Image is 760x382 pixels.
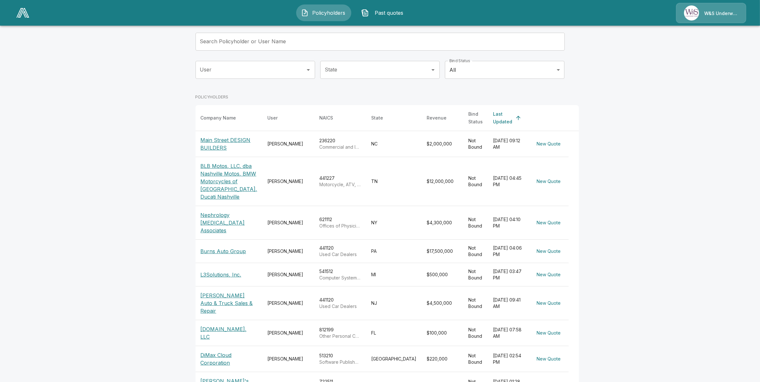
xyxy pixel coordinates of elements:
[372,114,383,122] div: State
[534,297,564,309] button: New Quote
[320,327,361,339] div: 812199
[361,9,369,17] img: Past quotes Icon
[464,240,488,263] td: Not Bound
[684,5,699,21] img: Agency Icon
[16,8,29,18] img: AA Logo
[464,131,488,157] td: Not Bound
[356,4,412,21] button: Past quotes IconPast quotes
[464,286,488,320] td: Not Bound
[196,94,229,100] p: POLICYHOLDERS
[268,114,278,122] div: User
[488,263,529,286] td: [DATE] 03:47 PM
[301,9,309,17] img: Policyholders Icon
[311,9,347,17] span: Policyholders
[366,286,422,320] td: NJ
[445,61,564,79] div: All
[320,268,361,281] div: 541512
[201,162,257,201] p: BLB Motos, LLC. dba Nashville Motos, BMW Motorcycles of [GEOGRAPHIC_DATA], Ducati Nashville
[320,181,361,188] p: Motorcycle, ATV, and All Other Motor Vehicle Dealers
[534,327,564,339] button: New Quote
[427,114,447,122] div: Revenue
[676,3,746,23] a: Agency IconW&S Underwriters
[493,110,513,126] div: Last Updated
[534,176,564,187] button: New Quote
[422,263,464,286] td: $500,000
[268,178,309,185] div: [PERSON_NAME]
[201,114,236,122] div: Company Name
[201,325,257,341] p: [DOMAIN_NAME], LLC
[304,65,313,74] button: Open
[464,105,488,131] th: Bind Status
[366,131,422,157] td: NC
[422,240,464,263] td: $17,500,000
[268,330,309,336] div: [PERSON_NAME]
[366,240,422,263] td: PA
[320,144,361,150] p: Commercial and Institutional Building Construction
[422,346,464,372] td: $220,000
[320,223,361,229] p: Offices of Physicians, Mental Health Specialists
[704,10,738,17] p: W&S Underwriters
[488,320,529,346] td: [DATE] 07:58 AM
[534,138,564,150] button: New Quote
[464,206,488,240] td: Not Bound
[268,271,309,278] div: [PERSON_NAME]
[488,286,529,320] td: [DATE] 09:41 AM
[268,220,309,226] div: [PERSON_NAME]
[429,65,438,74] button: Open
[534,269,564,281] button: New Quote
[366,157,422,206] td: TN
[320,175,361,188] div: 441227
[366,320,422,346] td: FL
[268,356,309,362] div: [PERSON_NAME]
[488,206,529,240] td: [DATE] 04:10 PM
[488,131,529,157] td: [DATE] 09:12 AM
[201,351,257,367] p: DiMax Cloud Corporation
[201,247,246,255] p: Burns Auto Group
[320,359,361,365] p: Software Publishers
[320,297,361,310] div: 441120
[320,353,361,365] div: 513210
[422,131,464,157] td: $2,000,000
[372,9,407,17] span: Past quotes
[366,346,422,372] td: [GEOGRAPHIC_DATA]
[488,240,529,263] td: [DATE] 04:06 PM
[320,303,361,310] p: Used Car Dealers
[320,333,361,339] p: Other Personal Care Services
[488,157,529,206] td: [DATE] 04:45 PM
[422,157,464,206] td: $12,000,000
[201,292,257,315] p: [PERSON_NAME] Auto & Truck Sales & Repair
[464,346,488,372] td: Not Bound
[464,263,488,286] td: Not Bound
[422,320,464,346] td: $100,000
[201,136,257,152] p: Main Street DESIGN BUILDERS
[488,346,529,372] td: [DATE] 02:54 PM
[534,217,564,229] button: New Quote
[464,157,488,206] td: Not Bound
[320,114,333,122] div: NAICS
[320,216,361,229] div: 621112
[268,141,309,147] div: [PERSON_NAME]
[449,58,470,63] label: Bind Status
[296,4,351,21] button: Policyholders IconPolicyholders
[320,245,361,258] div: 441120
[201,211,257,234] p: Nephrology [MEDICAL_DATA] Associates
[320,137,361,150] div: 236220
[268,300,309,306] div: [PERSON_NAME]
[268,248,309,254] div: [PERSON_NAME]
[464,320,488,346] td: Not Bound
[320,275,361,281] p: Computer Systems Design Services
[422,206,464,240] td: $4,300,000
[201,271,241,278] p: L3Solutions, Inc.
[534,245,564,257] button: New Quote
[320,251,361,258] p: Used Car Dealers
[366,263,422,286] td: MI
[422,286,464,320] td: $4,500,000
[534,353,564,365] button: New Quote
[366,206,422,240] td: NY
